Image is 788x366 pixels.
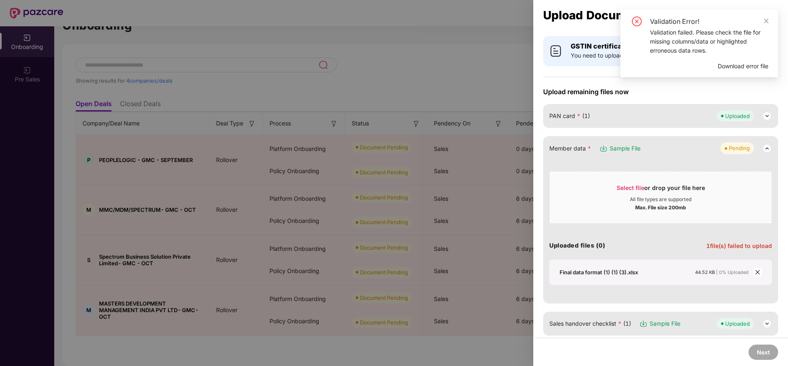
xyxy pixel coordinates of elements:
div: or drop your file here [617,184,705,196]
span: 1 file(s) failed to upload [706,242,772,249]
span: You need to upload GSTIN to upload rest of the documents [571,51,730,60]
div: Max. File size 200mb [635,203,686,211]
div: Validation failed. Please check the file for missing columns/data or highlighted erroneous data r... [650,28,768,55]
img: svg+xml;base64,PHN2ZyB3aWR0aD0iMjQiIGhlaWdodD0iMjQiIHZpZXdCb3g9IjAgMCAyNCAyNCIgZmlsbD0ibm9uZSIgeG... [762,144,772,153]
h4: Uploaded files (0) [549,241,605,250]
div: Pending [729,144,750,152]
span: 44.52 KB [695,269,715,275]
b: GSTIN certificate [571,42,628,50]
span: Sample File [650,319,680,328]
div: Upload Documents [543,11,778,20]
div: Final data format (1) (1) (3).xlsx [560,269,638,276]
div: Validation Error! [650,16,768,26]
span: PAN card (1) [549,111,590,120]
span: Upload remaining files now [543,88,778,96]
span: close-circle [632,16,642,26]
span: Sales handover checklist (1) [549,319,631,328]
img: svg+xml;base64,PHN2ZyB3aWR0aD0iMjQiIGhlaWdodD0iMjQiIHZpZXdCb3g9IjAgMCAyNCAyNCIgZmlsbD0ibm9uZSIgeG... [762,319,772,329]
span: Download error file [718,62,768,71]
span: Member data [549,144,591,153]
img: svg+xml;base64,PHN2ZyB4bWxucz0iaHR0cDovL3d3dy53My5vcmcvMjAwMC9zdmciIHdpZHRoPSI0MCIgaGVpZ2h0PSI0MC... [549,44,562,58]
span: Sample File [610,144,641,153]
img: svg+xml;base64,PHN2ZyB3aWR0aD0iMjQiIGhlaWdodD0iMjQiIHZpZXdCb3g9IjAgMCAyNCAyNCIgZmlsbD0ibm9uZSIgeG... [762,111,772,121]
div: All file types are supported [630,196,691,203]
span: Select fileor drop your file hereAll file types are supportedMax. File size 200mb [550,178,772,217]
span: close [763,18,769,24]
div: Uploaded [725,112,750,120]
span: Select file [617,184,644,191]
img: svg+xml;base64,PHN2ZyB3aWR0aD0iMTYiIGhlaWdodD0iMTciIHZpZXdCb3g9IjAgMCAxNiAxNyIgZmlsbD0ibm9uZSIgeG... [599,144,608,153]
div: Uploaded [725,320,750,328]
span: | 0% Uploaded [716,269,749,275]
button: Next [749,345,778,360]
img: svg+xml;base64,PHN2ZyB3aWR0aD0iMTYiIGhlaWdodD0iMTciIHZpZXdCb3g9IjAgMCAxNiAxNyIgZmlsbD0ibm9uZSIgeG... [639,320,647,328]
span: close [753,268,762,277]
